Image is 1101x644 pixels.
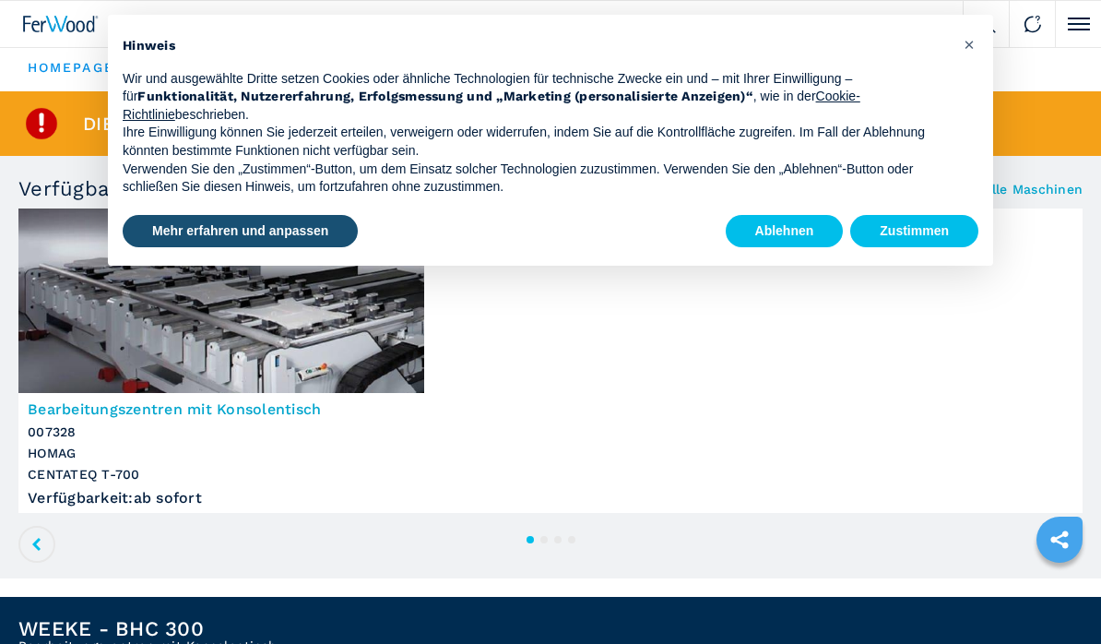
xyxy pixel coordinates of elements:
[23,16,99,32] img: Ferwood
[123,70,949,125] p: Wir und ausgewählte Dritte setzen Cookies oder ähnliche Technologien für technische Zwecke ein un...
[540,536,548,543] button: 2
[964,33,975,55] span: ×
[984,183,1083,196] a: Alle Maschinen
[28,490,1073,506] div: Verfügbarkeit : ab sofort
[554,536,562,543] button: 3
[123,89,860,122] a: Cookie-Richtlinie
[18,209,424,393] img: Bearbeitungszentren mit Konsolentisch HOMAG CENTATEQ T-700
[527,536,534,543] button: 1
[18,209,1083,515] a: Bearbeitungszentren mit Konsolentisch HOMAG CENTATEQ T-700Bearbeitungszentren mit Konsolentisch00...
[28,60,114,75] a: HOMEPAGE
[18,179,551,199] h3: Verfügbare Produkte ähnlich dem verkauften Artikel
[954,30,984,59] button: Schließen Sie diesen Hinweis
[137,89,753,103] strong: Funktionalität, Nutzererfahrung, Erfolgsmessung und „Marketing (personalisierte Anzeigen)“
[1055,1,1101,47] button: Click to toggle menu
[123,37,949,55] h2: Hinweis
[123,124,949,160] p: Ihre Einwilligung können Sie jederzeit erteilen, verweigern oder widerrufen, indem Sie auf die Ko...
[28,402,1073,417] h3: Bearbeitungszentren mit Konsolentisch
[568,536,575,543] button: 4
[83,114,456,133] span: Dieser Artikel ist bereits verkauft
[1024,15,1042,33] img: Contact us
[1023,561,1087,630] iframe: Chat
[123,215,358,248] button: Mehr erfahren und anpassen
[1036,517,1083,563] a: sharethis
[23,105,60,142] img: SoldProduct
[726,215,844,248] button: Ablehnen
[18,619,277,639] h1: WEEKE - BHC 300
[850,215,978,248] button: Zustimmen
[28,422,1073,485] h3: 007328 HOMAG CENTATEQ T-700
[123,161,949,197] p: Verwenden Sie den „Zustimmen“-Button, um dem Einsatz solcher Technologien zuzustimmen. Verwenden ...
